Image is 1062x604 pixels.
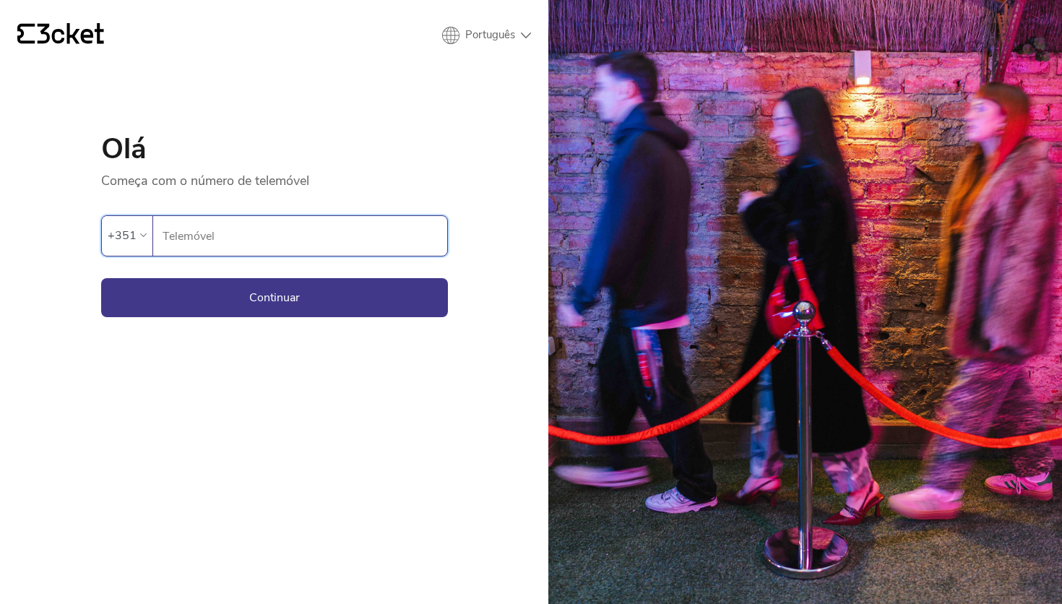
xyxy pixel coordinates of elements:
[101,163,448,189] p: Começa com o número de telemóvel
[162,216,447,256] input: Telemóvel
[17,24,35,44] g: {' '}
[153,216,447,256] label: Telemóvel
[17,23,104,48] a: {' '}
[101,278,448,317] button: Continuar
[101,134,448,163] h1: Olá
[108,225,137,246] div: +351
